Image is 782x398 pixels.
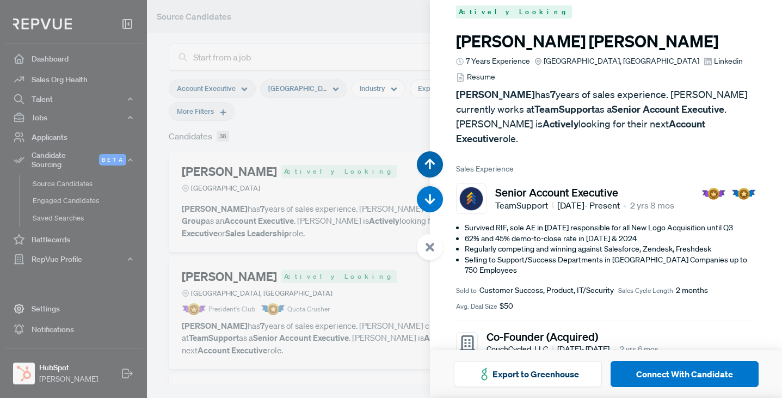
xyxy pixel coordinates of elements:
[612,103,724,115] strong: Senior Account Executive
[465,234,756,244] li: 62% and 45% demo-to-close rate in [DATE] & 2024
[456,71,495,83] a: Resume
[620,344,658,355] span: 2 yrs 6 mos
[456,302,497,311] span: Avg. Deal Size
[704,56,743,67] a: Linkedin
[623,199,626,212] article: •
[544,56,699,67] span: [GEOGRAPHIC_DATA], [GEOGRAPHIC_DATA]
[456,32,756,51] h3: [PERSON_NAME] [PERSON_NAME]
[466,56,530,67] span: 7 Years Experience
[456,5,572,19] span: Actively Looking
[618,286,673,296] span: Sales Cycle Length
[611,361,759,387] button: Connect With Candidate
[479,285,614,296] span: Customer Success, Product, IT/Security
[454,361,602,387] button: Export to Greenhouse
[701,188,726,200] img: President Badge
[676,285,708,296] span: 2 months
[543,118,578,130] strong: Actively
[465,244,756,255] li: Regularly competing and winning against Salesforce, Zendesk, Freshdesk
[467,71,495,83] span: Resume
[456,286,477,296] span: Sold to
[459,186,484,211] img: TeamSupport
[630,199,674,212] span: 2 yrs 8 mos
[500,301,513,312] span: $50
[495,186,674,199] h5: Senior Account Executive
[731,188,756,200] img: Quota Badge
[714,56,743,67] span: Linkedin
[456,163,756,175] span: Sales Experience
[550,88,556,101] strong: 7
[557,199,620,212] span: [DATE] - Present
[495,199,553,212] span: TeamSupport
[487,344,553,355] span: CouchCycled, LLC
[613,343,616,356] article: •
[465,255,756,276] li: Selling to Support/Success Departments in [GEOGRAPHIC_DATA] Companies up to 750 Employees
[557,344,609,355] span: [DATE] - [DATE]
[487,330,658,343] h5: Co-Founder (Acquired)
[456,88,535,101] strong: [PERSON_NAME]
[534,103,595,115] strong: TeamSupport
[456,87,756,146] p: has years of sales experience. [PERSON_NAME] currently works at as a . [PERSON_NAME] is looking f...
[465,223,756,234] li: Survived RIF, sole AE in [DATE] responsible for all New Logo Acquisition until Q3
